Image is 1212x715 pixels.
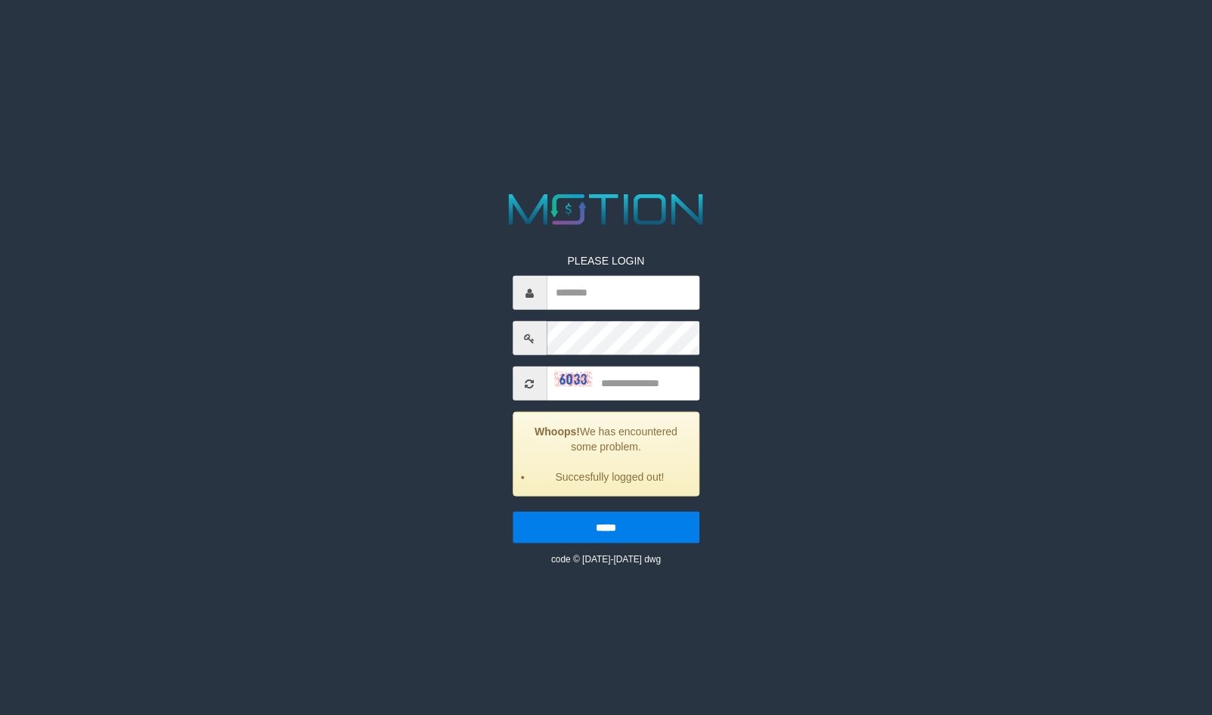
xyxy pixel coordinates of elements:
[513,253,699,268] p: PLEASE LOGIN
[500,189,712,231] img: MOTION_logo.png
[532,469,687,484] li: Succesfully logged out!
[554,371,592,386] img: captcha
[513,412,699,497] div: We has encountered some problem.
[551,554,661,565] small: code © [DATE]-[DATE] dwg
[535,426,580,438] strong: Whoops!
